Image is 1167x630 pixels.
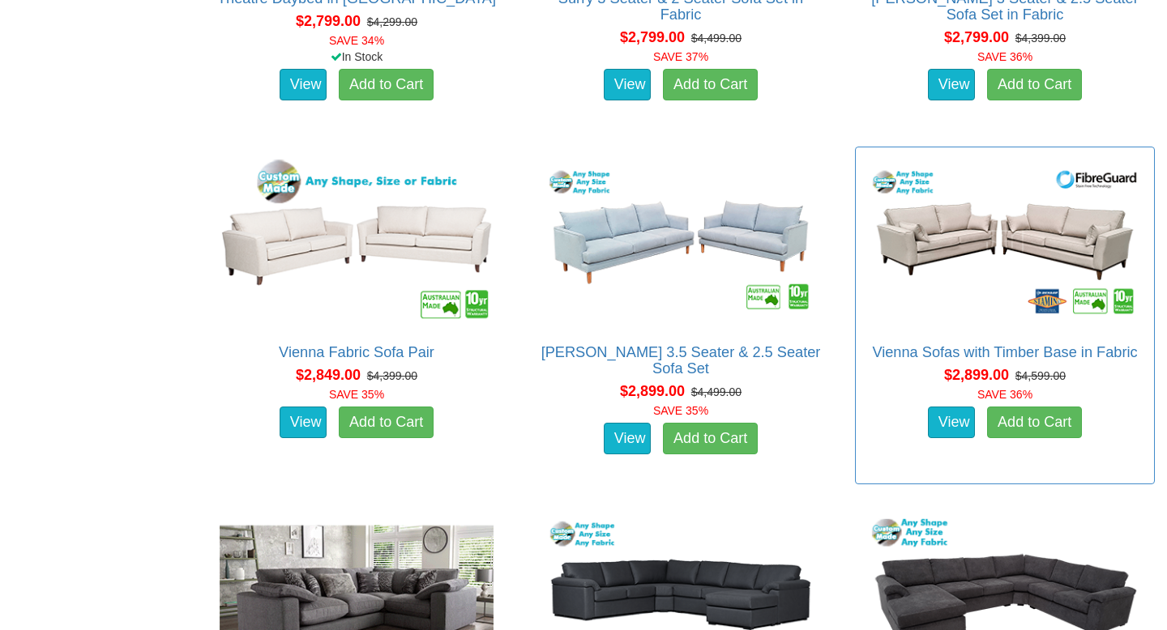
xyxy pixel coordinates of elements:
font: SAVE 34% [329,34,384,47]
img: Vienna Sofas with Timber Base in Fabric [864,155,1146,328]
span: $2,799.00 [944,29,1009,45]
a: Vienna Sofas with Timber Base in Fabric [872,344,1137,360]
a: View [604,69,651,101]
span: $2,799.00 [620,29,685,45]
a: Add to Cart [339,407,434,439]
a: Add to Cart [987,407,1082,439]
del: $4,499.00 [691,385,742,398]
font: SAVE 37% [653,50,708,63]
a: View [604,423,651,455]
a: View [928,407,975,439]
a: Add to Cart [663,423,758,455]
a: Add to Cart [339,69,434,101]
font: SAVE 36% [977,50,1032,63]
font: SAVE 35% [329,388,384,401]
del: $4,299.00 [367,15,417,28]
font: SAVE 35% [653,404,708,417]
del: $4,499.00 [691,32,742,45]
div: In Stock [203,49,510,65]
span: $2,799.00 [296,13,361,29]
span: $2,899.00 [620,383,685,399]
img: Marley 3.5 Seater & 2.5 Seater Sofa Set [540,155,822,328]
del: $4,399.00 [367,369,417,382]
a: Vienna Fabric Sofa Pair [279,344,434,360]
img: Vienna Fabric Sofa Pair [216,155,498,328]
span: $2,899.00 [944,367,1009,383]
a: Add to Cart [663,69,758,101]
a: Add to Cart [987,69,1082,101]
span: $2,849.00 [296,367,361,383]
a: View [928,69,975,101]
a: View [280,69,327,101]
a: [PERSON_NAME] 3.5 Seater & 2.5 Seater Sofa Set [541,344,821,377]
del: $4,599.00 [1015,369,1066,382]
a: View [280,407,327,439]
del: $4,399.00 [1015,32,1066,45]
font: SAVE 36% [977,388,1032,401]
